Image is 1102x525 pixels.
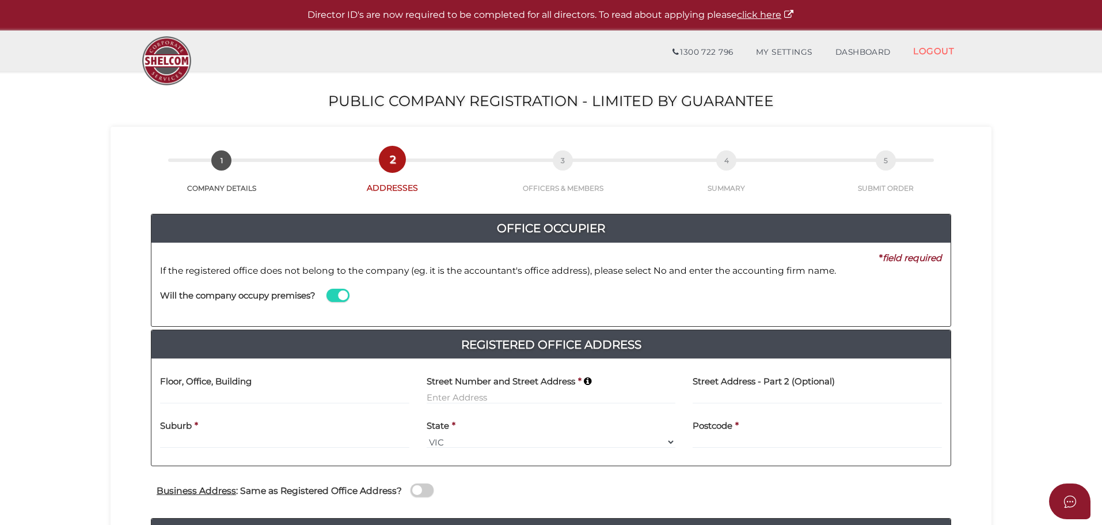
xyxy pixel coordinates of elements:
a: Registered Office Address [151,335,951,354]
a: 4SUMMARY [644,163,808,193]
h4: Floor, Office, Building [160,377,252,387]
h4: Will the company occupy premises? [160,291,316,301]
a: 1COMPANY DETAILS [139,163,303,193]
u: Business Address [157,485,236,496]
h4: Office Occupier [151,219,951,237]
h4: Street Number and Street Address [427,377,575,387]
h4: Postcode [693,421,732,431]
a: MY SETTINGS [744,41,824,64]
button: Open asap [1049,484,1090,519]
span: 5 [876,150,896,171]
img: Logo [136,31,197,91]
h4: Suburb [160,421,192,431]
a: 3OFFICERS & MEMBERS [481,163,644,193]
a: 5SUBMIT ORDER [808,163,963,193]
p: Director ID's are now required to be completed for all directors. To read about applying please [29,9,1073,22]
a: click here [737,9,795,20]
span: 4 [716,150,736,171]
a: 2ADDRESSES [303,162,481,194]
h4: Street Address - Part 2 (Optional) [693,377,835,387]
input: Enter Address [427,391,676,404]
p: If the registered office does not belong to the company (eg. it is the accountant's office addres... [160,265,942,277]
h4: State [427,421,449,431]
span: 3 [553,150,573,171]
i: Keep typing in your address(including suburb) until it appears [584,377,591,386]
a: LOGOUT [902,39,966,63]
a: 1300 722 796 [661,41,744,64]
h4: : Same as Registered Office Address? [157,486,402,496]
span: 2 [382,149,402,169]
span: 1 [211,150,231,171]
a: DASHBOARD [824,41,902,64]
i: field required [883,252,942,263]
